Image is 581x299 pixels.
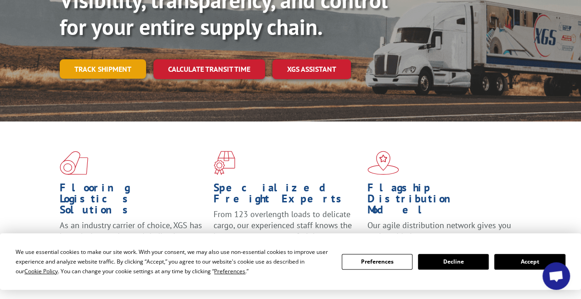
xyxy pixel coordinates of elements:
img: xgs-icon-total-supply-chain-intelligence-red [60,151,88,175]
span: Preferences [214,267,245,275]
span: Our agile distribution network gives you nationwide inventory management on demand. [367,220,511,253]
h1: Specialized Freight Experts [214,182,361,209]
h1: Flooring Logistics Solutions [60,182,207,220]
a: XGS ASSISTANT [272,59,351,79]
span: Cookie Policy [24,267,58,275]
img: xgs-icon-focused-on-flooring-red [214,151,235,175]
a: Track shipment [60,59,146,79]
div: Open chat [542,262,570,290]
span: As an industry carrier of choice, XGS has brought innovation and dedication to flooring logistics... [60,220,202,253]
a: Calculate transit time [153,59,265,79]
button: Preferences [342,254,412,270]
button: Accept [494,254,565,270]
h1: Flagship Distribution Model [367,182,514,220]
img: xgs-icon-flagship-distribution-model-red [367,151,399,175]
p: From 123 overlength loads to delicate cargo, our experienced staff knows the best way to move you... [214,209,361,250]
button: Decline [418,254,489,270]
div: We use essential cookies to make our site work. With your consent, we may also use non-essential ... [16,247,330,276]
